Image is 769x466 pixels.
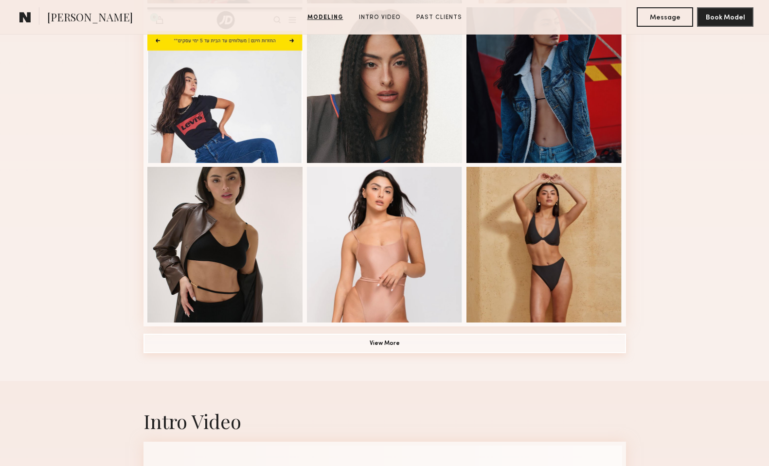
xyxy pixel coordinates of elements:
a: Modeling [304,13,347,22]
button: Message [637,7,693,27]
div: Intro Video [143,408,626,434]
span: [PERSON_NAME] [47,10,133,27]
button: Book Model [697,7,753,27]
button: View More [143,334,626,353]
a: Past Clients [412,13,466,22]
a: Book Model [697,13,753,21]
a: Intro Video [355,13,405,22]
